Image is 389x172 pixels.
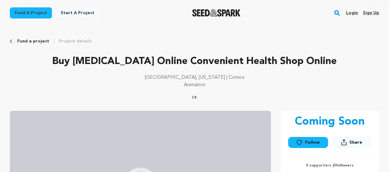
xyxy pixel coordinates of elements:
[17,38,49,44] a: Fund a project
[10,7,52,18] a: Fund a project
[334,164,336,167] span: 0
[10,38,379,44] div: Breadcrumb
[332,137,372,148] button: Share
[346,8,358,18] a: Login
[295,116,365,128] p: Coming Soon
[192,9,240,17] img: Seed&Spark Logo Dark Mode
[288,163,372,168] p: 0 supporters | followers
[349,139,362,146] span: Share
[332,137,372,150] span: Share
[363,8,379,18] a: Sign up
[10,81,379,89] p: Animation
[288,137,328,148] a: Follow
[56,7,99,18] a: Start a project
[10,54,379,69] p: Buy [MEDICAL_DATA] Online Convenient Health Shop Online
[59,38,92,44] a: Project details
[10,74,379,81] p: [GEOGRAPHIC_DATA], [US_STATE] | Comics
[47,94,342,101] p: cx
[192,9,240,17] a: Seed&Spark Homepage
